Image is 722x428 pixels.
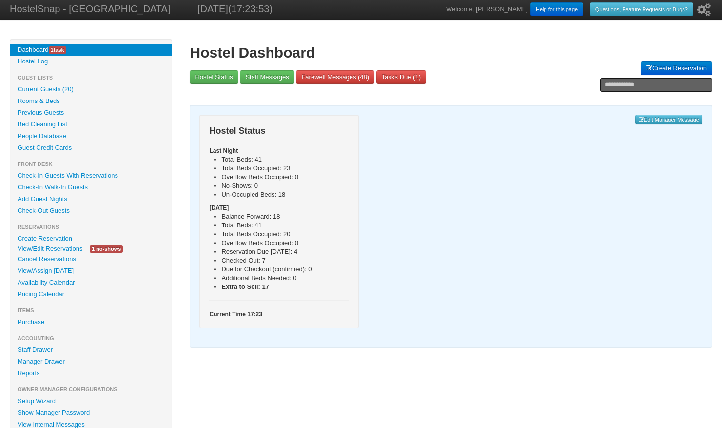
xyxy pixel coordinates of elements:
[10,205,172,217] a: Check-Out Guests
[221,265,349,274] li: Due for Checkout (confirmed): 0
[10,332,172,344] li: Accounting
[10,277,172,288] a: Availability Calendar
[10,221,172,233] li: Reservations
[190,70,238,84] a: Hostel Status
[228,3,273,14] span: (17:23:53)
[10,265,172,277] a: View/Assign [DATE]
[221,164,349,173] li: Total Beds Occupied: 23
[10,395,172,407] a: Setup Wizard
[10,253,172,265] a: Cancel Reservations
[10,356,172,367] a: Manager Drawer
[221,212,349,221] li: Balance Forward: 18
[296,70,374,84] a: Farewell Messages (48)
[221,230,349,239] li: Total Beds Occupied: 20
[10,83,172,95] a: Current Guests (20)
[635,115,702,124] a: Edit Manager Message
[376,70,426,84] a: Tasks Due (1)
[10,193,172,205] a: Add Guest Nights
[221,274,349,283] li: Additional Beds Needed: 0
[82,244,130,254] a: 1 no-shows
[10,44,172,56] a: Dashboard1task
[590,2,693,16] a: Questions, Feature Requests or Bugs?
[90,245,123,253] span: 1 no-shows
[221,173,349,182] li: Overflow Beds Occupied: 0
[209,204,349,212] h5: [DATE]
[10,107,172,119] a: Previous Guests
[51,47,54,53] span: 1
[209,124,349,138] h3: Hostel Status
[49,46,66,54] span: task
[10,367,172,379] a: Reports
[10,244,90,254] a: View/Edit Reservations
[221,283,269,290] b: Extra to Sell: 17
[221,256,349,265] li: Checked Out: 7
[10,95,172,107] a: Rooms & Beds
[10,182,172,193] a: Check-In Walk-In Guests
[10,305,172,316] li: Items
[10,72,172,83] li: Guest Lists
[10,130,172,142] a: People Database
[240,70,294,84] a: Staff Messages
[10,316,172,328] a: Purchase
[10,170,172,182] a: Check-In Guests With Reservations
[10,288,172,300] a: Pricing Calendar
[10,233,172,245] a: Create Reservation
[209,310,349,319] h5: Current Time 17:23
[10,56,172,67] a: Hostel Log
[641,61,712,75] a: Create Reservation
[221,221,349,230] li: Total Beds: 41
[415,73,418,81] span: 1
[10,158,172,170] li: Front Desk
[10,384,172,395] li: Owner Manager Configurations
[221,247,349,256] li: Reservation Due [DATE]: 4
[10,344,172,356] a: Staff Drawer
[530,2,583,16] a: Help for this page
[209,146,349,155] h5: Last Night
[10,407,172,419] a: Show Manager Password
[697,3,711,16] i: Setup Wizard
[221,182,349,190] li: No-Shows: 0
[10,119,172,130] a: Bed Cleaning List
[221,155,349,164] li: Total Beds: 41
[221,239,349,247] li: Overflow Beds Occupied: 0
[221,190,349,199] li: Un-Occupied Beds: 18
[360,73,367,81] span: 48
[10,142,172,154] a: Guest Credit Cards
[190,44,712,61] h1: Hostel Dashboard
